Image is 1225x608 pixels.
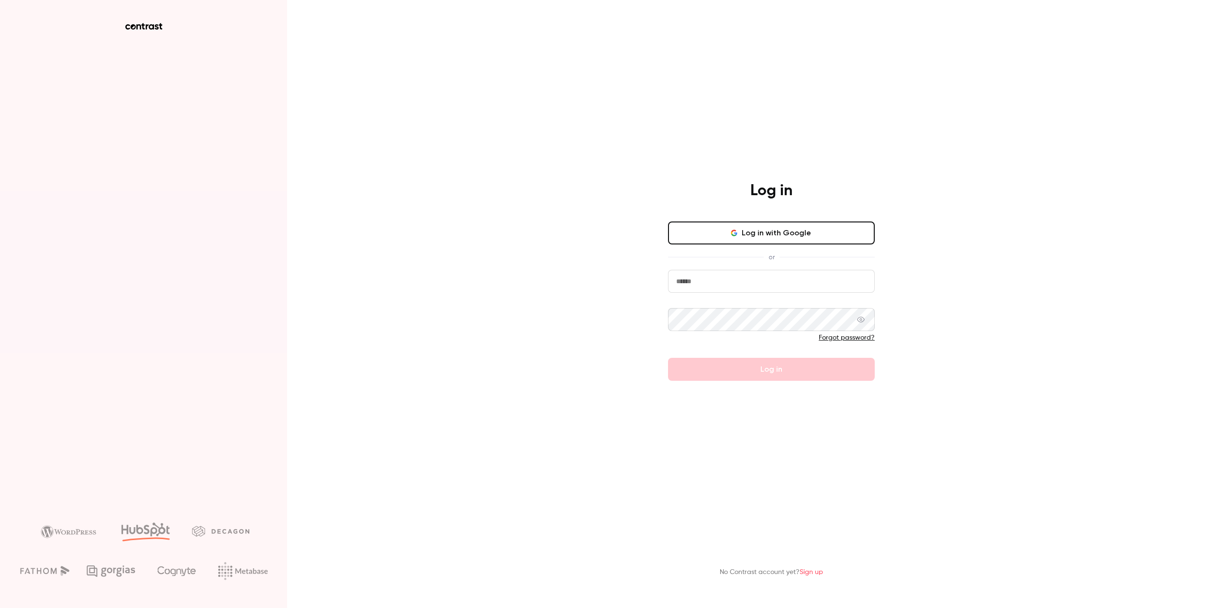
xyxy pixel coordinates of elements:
h4: Log in [750,181,792,200]
span: or [764,252,780,262]
p: No Contrast account yet? [720,567,823,577]
a: Forgot password? [819,334,875,341]
button: Log in with Google [668,221,875,244]
a: Sign up [800,569,823,575]
img: decagon [192,526,249,536]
